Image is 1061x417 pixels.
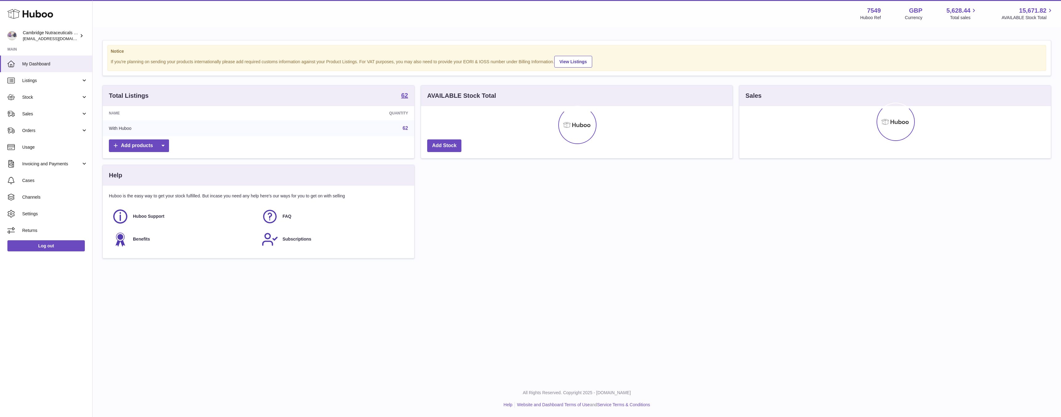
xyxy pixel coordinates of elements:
[22,128,81,134] span: Orders
[427,139,461,152] a: Add Stock
[22,144,88,150] span: Usage
[515,402,650,408] li: and
[867,6,881,15] strong: 7549
[1019,6,1047,15] span: 15,671.82
[504,402,513,407] a: Help
[103,106,267,120] th: Name
[7,240,85,251] a: Log out
[133,213,164,219] span: Huboo Support
[283,213,291,219] span: FAQ
[22,178,88,184] span: Cases
[403,126,408,131] a: 62
[23,36,91,41] span: [EMAIL_ADDRESS][DOMAIN_NAME]
[1001,6,1054,21] a: 15,671.82 AVAILABLE Stock Total
[133,236,150,242] span: Benefits
[103,120,267,136] td: With Huboo
[860,15,881,21] div: Huboo Ref
[517,402,590,407] a: Website and Dashboard Terms of Use
[22,61,88,67] span: My Dashboard
[97,390,1056,396] p: All Rights Reserved. Copyright 2025 - [DOMAIN_NAME]
[109,92,149,100] h3: Total Listings
[905,15,923,21] div: Currency
[22,78,81,84] span: Listings
[947,6,978,21] a: 5,628.44 Total sales
[22,228,88,233] span: Returns
[112,208,255,225] a: Huboo Support
[22,211,88,217] span: Settings
[262,231,405,248] a: Subscriptions
[22,94,81,100] span: Stock
[427,92,496,100] h3: AVAILABLE Stock Total
[7,31,17,40] img: qvc@camnutra.com
[22,111,81,117] span: Sales
[1001,15,1054,21] span: AVAILABLE Stock Total
[401,92,408,100] a: 62
[112,231,255,248] a: Benefits
[23,30,78,42] div: Cambridge Nutraceuticals Ltd
[909,6,922,15] strong: GBP
[267,106,414,120] th: Quantity
[745,92,762,100] h3: Sales
[109,193,408,199] p: Huboo is the easy way to get your stock fulfilled. But incase you need any help here's our ways f...
[947,6,971,15] span: 5,628.44
[950,15,977,21] span: Total sales
[401,92,408,98] strong: 62
[283,236,311,242] span: Subscriptions
[111,55,1043,68] div: If you're planning on sending your products internationally please add required customs informati...
[109,171,122,180] h3: Help
[262,208,405,225] a: FAQ
[597,402,650,407] a: Service Terms & Conditions
[22,161,81,167] span: Invoicing and Payments
[109,139,169,152] a: Add products
[554,56,592,68] a: View Listings
[111,48,1043,54] strong: Notice
[22,194,88,200] span: Channels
